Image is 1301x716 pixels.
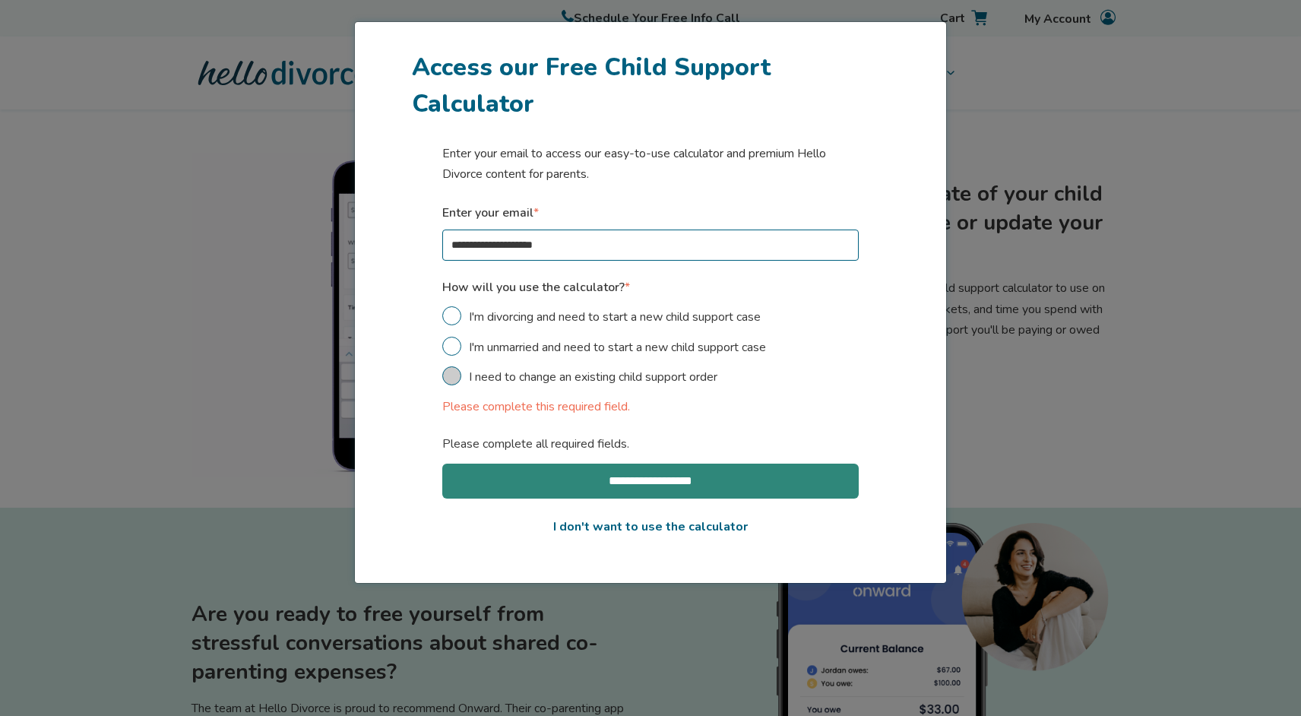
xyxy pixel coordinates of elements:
[412,49,889,122] h1: Access our Free Child Support Calculator
[469,338,766,355] span: I'm unmarried and need to start a new child support case
[442,279,625,296] strong: How will you use the calculator?
[553,518,748,535] a: I don't want to use the calculator
[1225,643,1301,716] iframe: Chat Widget
[442,434,859,455] label: Please complete all required fields.
[469,309,761,325] span: I'm divorcing and need to start a new child support case
[442,144,859,185] p: Enter your email to access our easy-to-use calculator and premium Hello Divorce content for parents.
[469,369,717,385] span: I need to change an existing child support order
[442,397,859,417] label: Please complete this required field.
[442,204,533,221] strong: Enter your email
